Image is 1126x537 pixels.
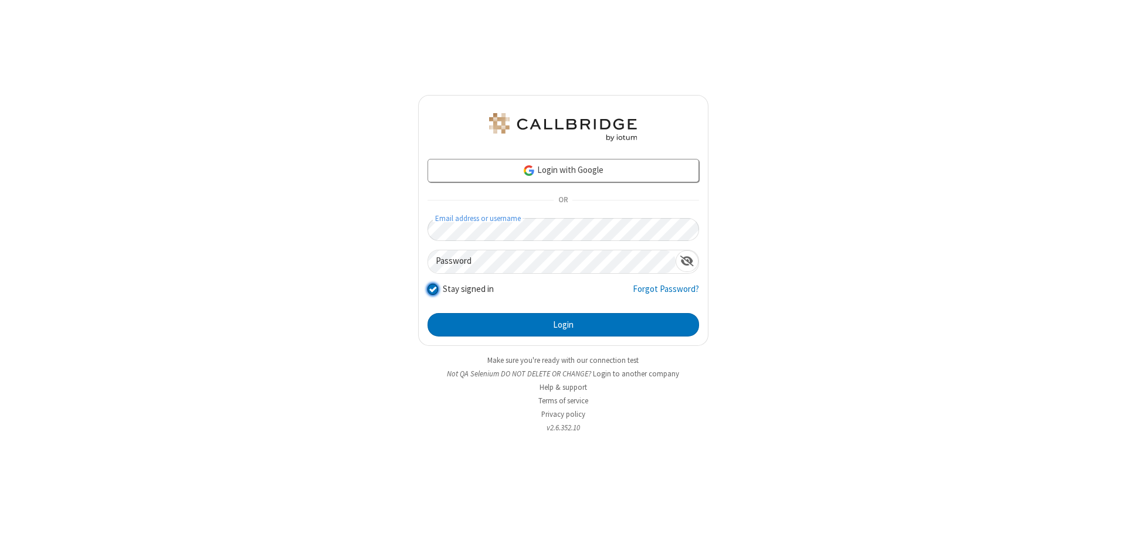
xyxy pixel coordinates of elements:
a: Login with Google [428,159,699,182]
a: Make sure you're ready with our connection test [487,355,639,365]
a: Terms of service [538,396,588,406]
span: OR [554,192,572,209]
a: Help & support [540,382,587,392]
img: QA Selenium DO NOT DELETE OR CHANGE [487,113,639,141]
button: Login [428,313,699,337]
button: Login to another company [593,368,679,379]
li: Not QA Selenium DO NOT DELETE OR CHANGE? [418,368,708,379]
div: Show password [676,250,698,272]
img: google-icon.png [523,164,535,177]
label: Stay signed in [443,283,494,296]
a: Privacy policy [541,409,585,419]
input: Email address or username [428,218,699,241]
input: Password [428,250,676,273]
a: Forgot Password? [633,283,699,305]
li: v2.6.352.10 [418,422,708,433]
